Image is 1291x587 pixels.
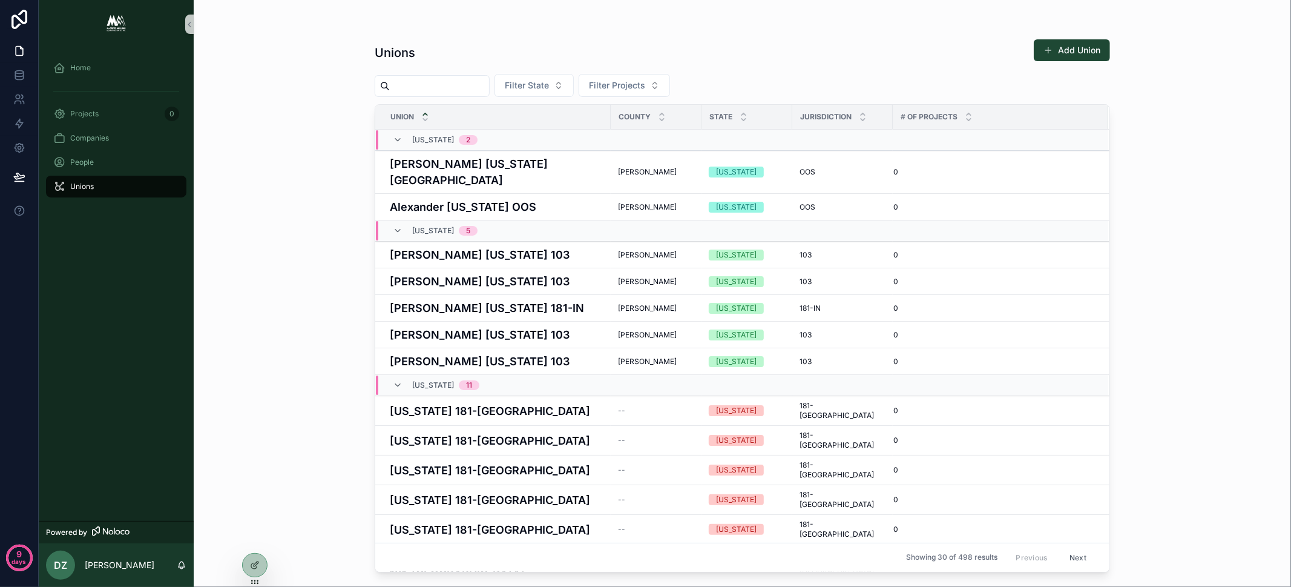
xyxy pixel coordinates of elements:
[893,406,898,416] span: 0
[618,495,625,505] span: --
[893,436,1094,445] a: 0
[70,133,109,143] span: Companies
[579,74,670,97] button: Select Button
[412,135,454,145] span: [US_STATE]
[46,57,186,79] a: Home
[618,167,694,177] a: [PERSON_NAME]
[800,460,885,480] a: 181-[GEOGRAPHIC_DATA]
[1034,39,1110,61] button: Add Union
[618,250,694,260] a: [PERSON_NAME]
[618,525,625,534] span: --
[618,330,677,340] span: [PERSON_NAME]
[390,403,603,419] a: [US_STATE] 181-[GEOGRAPHIC_DATA]
[618,202,677,212] span: [PERSON_NAME]
[505,79,549,91] span: Filter State
[618,303,677,313] span: [PERSON_NAME]
[494,74,574,97] button: Select Button
[800,490,885,509] a: 181-[GEOGRAPHIC_DATA]
[70,109,99,119] span: Projects
[716,405,757,416] div: [US_STATE]
[46,528,87,537] span: Powered by
[716,356,757,367] div: [US_STATE]
[716,330,757,340] div: [US_STATE]
[716,202,757,213] div: [US_STATE]
[906,553,997,563] span: Showing 30 of 498 results
[893,303,898,313] span: 0
[893,250,1094,260] a: 0
[893,357,898,366] span: 0
[390,353,603,370] h4: [PERSON_NAME] [US_STATE] 103
[618,436,694,445] a: --
[800,202,815,212] span: OOS
[618,357,694,366] a: [PERSON_NAME]
[618,277,694,287] a: [PERSON_NAME]
[390,156,603,188] a: [PERSON_NAME] [US_STATE][GEOGRAPHIC_DATA]
[1061,548,1095,567] button: Next
[46,103,186,125] a: Projects0
[390,433,603,449] a: [US_STATE] 181-[GEOGRAPHIC_DATA]
[85,559,154,571] p: [PERSON_NAME]
[893,167,1094,177] a: 0
[12,553,27,570] p: days
[893,436,898,445] span: 0
[466,380,472,390] div: 11
[589,79,645,91] span: Filter Projects
[618,465,625,475] span: --
[619,112,651,122] span: County
[390,112,414,122] span: Union
[390,273,603,290] a: [PERSON_NAME] [US_STATE] 103
[412,226,454,236] span: [US_STATE]
[709,524,785,535] a: [US_STATE]
[716,435,757,446] div: [US_STATE]
[709,202,785,213] a: [US_STATE]
[716,167,757,177] div: [US_STATE]
[618,250,677,260] span: [PERSON_NAME]
[800,431,885,450] a: 181-[GEOGRAPHIC_DATA]
[618,167,677,177] span: [PERSON_NAME]
[800,277,812,287] span: 103
[800,112,852,122] span: Jurisdiction
[893,202,1094,212] a: 0
[46,127,186,149] a: Companies
[800,167,815,177] span: OOS
[390,327,603,343] a: [PERSON_NAME] [US_STATE] 103
[893,406,1094,416] a: 0
[893,303,1094,313] a: 0
[893,495,1094,505] a: 0
[39,521,194,543] a: Powered by
[618,525,694,534] a: --
[800,520,885,539] a: 181-[GEOGRAPHIC_DATA]
[709,405,785,416] a: [US_STATE]
[800,330,885,340] a: 103
[893,277,898,287] span: 0
[716,276,757,287] div: [US_STATE]
[716,303,757,314] div: [US_STATE]
[39,48,194,213] div: scrollable content
[709,435,785,446] a: [US_STATE]
[390,462,603,479] a: [US_STATE] 181-[GEOGRAPHIC_DATA]
[390,199,603,215] a: Alexander [US_STATE] OOS
[716,465,757,476] div: [US_STATE]
[893,277,1094,287] a: 0
[390,492,603,508] a: [US_STATE] 181-[GEOGRAPHIC_DATA]
[800,401,885,420] a: 181-[GEOGRAPHIC_DATA]
[709,167,785,177] a: [US_STATE]
[618,303,694,313] a: [PERSON_NAME]
[618,406,625,416] span: --
[390,300,603,316] a: [PERSON_NAME] [US_STATE] 181-IN
[893,465,1094,475] a: 0
[800,357,885,366] a: 103
[709,303,785,314] a: [US_STATE]
[70,182,94,191] span: Unions
[390,522,603,538] a: [US_STATE] 181-[GEOGRAPHIC_DATA]
[54,558,67,572] span: DZ
[70,63,91,73] span: Home
[893,525,898,534] span: 0
[800,250,812,260] span: 103
[618,465,694,475] a: --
